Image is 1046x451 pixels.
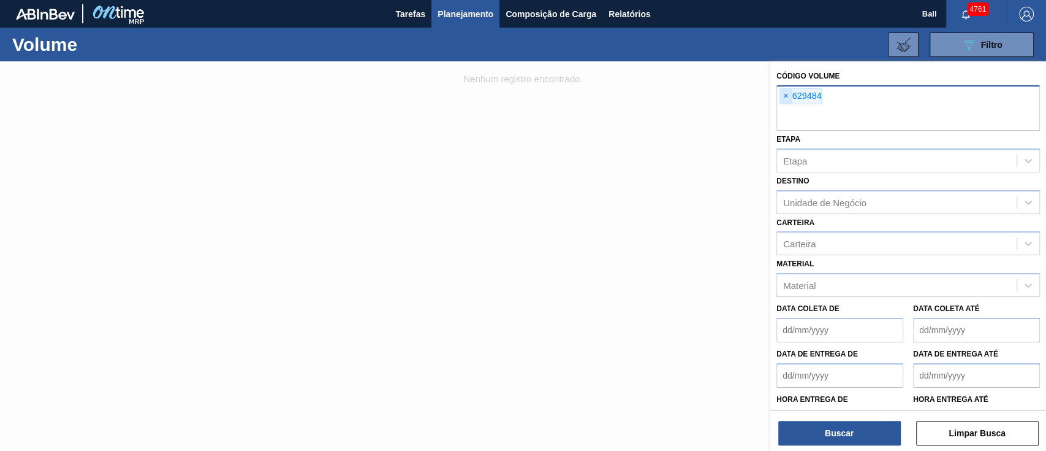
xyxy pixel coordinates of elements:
label: Material [776,260,814,268]
input: dd/mm/yyyy [776,318,903,342]
label: Data coleta de [776,304,839,313]
span: Relatórios [608,7,650,21]
span: 4761 [967,2,988,16]
button: Importar Negociações de Volume [888,33,919,57]
label: Hora entrega de [776,391,903,409]
label: Etapa [776,135,800,144]
h1: Volume [12,37,192,52]
button: Filtro [930,33,1034,57]
div: Carteira [783,239,816,249]
label: Data de Entrega até [913,350,998,358]
input: dd/mm/yyyy [913,318,1040,342]
span: Tarefas [395,7,425,21]
div: Unidade de Negócio [783,197,866,207]
div: Etapa [783,155,807,166]
button: Notificações [946,6,985,23]
label: Hora entrega até [913,391,1040,409]
img: Logout [1019,7,1034,21]
label: Data de Entrega de [776,350,858,358]
label: Carteira [776,218,814,227]
div: Material [783,280,816,291]
input: dd/mm/yyyy [913,363,1040,388]
label: Destino [776,177,809,185]
input: dd/mm/yyyy [776,363,903,388]
span: Filtro [981,40,1002,50]
img: TNhmsLtSVTkK8tSr43FrP2fwEKptu5GPRR3wAAAABJRU5ErkJggg== [16,9,75,20]
span: Planejamento [438,7,493,21]
div: 629484 [779,88,822,104]
span: × [780,89,792,104]
span: Composição de Carga [506,7,596,21]
label: Código Volume [776,72,839,80]
label: Data coleta até [913,304,979,313]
